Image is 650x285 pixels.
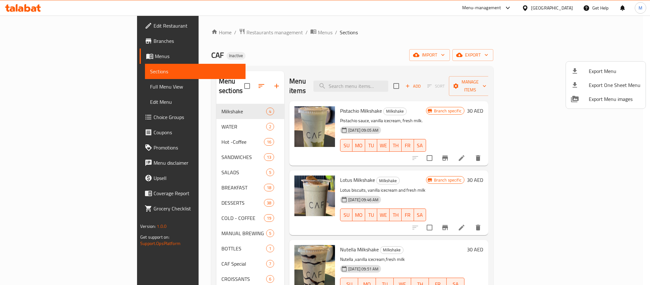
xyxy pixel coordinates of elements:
[589,67,640,75] span: Export Menu
[566,92,646,106] li: Export Menu images
[566,64,646,78] li: Export menu items
[589,81,640,89] span: Export One Sheet Menu
[589,95,640,103] span: Export Menu images
[566,78,646,92] li: Export one sheet menu items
